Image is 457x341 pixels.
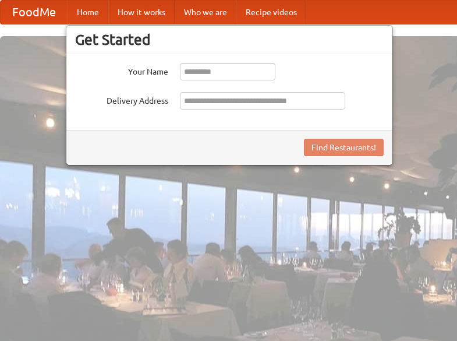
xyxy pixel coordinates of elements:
[75,63,168,78] label: Your Name
[75,31,384,48] h3: Get Started
[68,1,108,24] a: Home
[108,1,175,24] a: How it works
[304,139,384,156] button: Find Restaurants!
[175,1,236,24] a: Who we are
[236,1,306,24] a: Recipe videos
[1,1,68,24] a: FoodMe
[75,92,168,107] label: Delivery Address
